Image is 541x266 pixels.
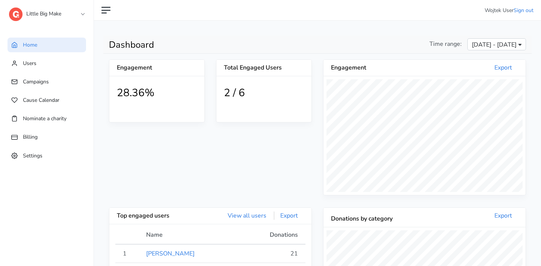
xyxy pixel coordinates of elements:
span: Campaigns [23,78,49,85]
td: 21 [238,244,305,263]
a: Home [8,38,86,52]
h5: Top engaged users [117,212,210,219]
a: Little Big Make [9,5,84,19]
a: [PERSON_NAME] [146,249,195,258]
span: Nominate a charity [23,115,66,122]
span: Users [23,60,36,67]
a: Export [488,63,518,72]
h1: Dashboard [109,39,312,50]
li: Wojtek User [485,6,533,14]
a: Users [8,56,86,71]
img: logo-dashboard-4662da770dd4bea1a8774357aa970c5cb092b4650ab114813ae74da458e76571.svg [9,8,23,21]
a: Sign out [514,7,533,14]
span: Settings [23,152,42,159]
a: Export [274,212,304,220]
span: Billing [23,133,38,141]
a: Campaigns [8,74,86,89]
a: Nominate a charity [8,111,86,126]
td: 1 [115,244,142,263]
a: View all users [222,212,272,220]
span: Cause Calendar [23,97,59,104]
a: Export [488,212,518,220]
h5: Total Engaged Users [224,64,304,71]
span: Home [23,41,37,48]
a: Cause Calendar [8,93,86,107]
a: Billing [8,130,86,144]
span: [DATE] - [DATE] [472,40,517,49]
h1: 28.36% [117,87,197,100]
th: Name [142,230,238,244]
h5: Engagement [331,64,425,71]
h5: Engagement [117,64,157,71]
a: Settings [8,148,86,163]
h5: Donations by category [331,215,425,222]
h1: 2 / 6 [224,87,304,100]
th: Donations [238,230,305,244]
span: Time range: [429,39,462,48]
